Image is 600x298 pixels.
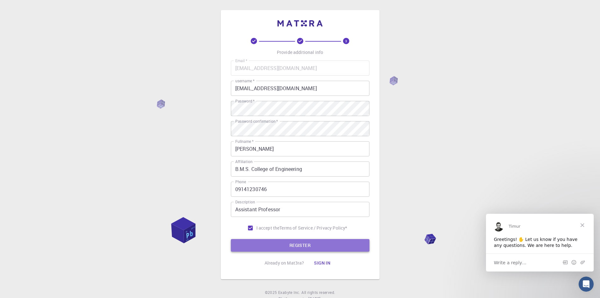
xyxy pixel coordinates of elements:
[256,225,280,231] span: I accept the
[278,290,300,295] span: Exabyte Inc.
[235,139,254,144] label: Fullname
[235,159,252,164] label: Affiliation
[235,98,254,104] label: Password
[235,58,247,63] label: Email
[265,260,304,266] p: Already on Mat3ra?
[235,119,278,124] label: Password confirmation
[309,257,335,269] button: Sign in
[235,199,255,205] label: Description
[277,49,323,56] p: Provide additional info
[278,289,300,296] a: Exabyte Inc.
[579,277,594,292] iframe: Intercom live chat
[279,225,347,231] a: Terms of Service / Privacy Policy*
[231,239,369,252] button: REGISTER
[265,289,278,296] span: © 2025
[345,39,347,43] text: 3
[235,179,246,184] label: Phone
[279,225,347,231] p: Terms of Service / Privacy Policy *
[301,289,335,296] span: All rights reserved.
[235,78,254,84] label: username
[486,214,594,272] iframe: Intercom live chat message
